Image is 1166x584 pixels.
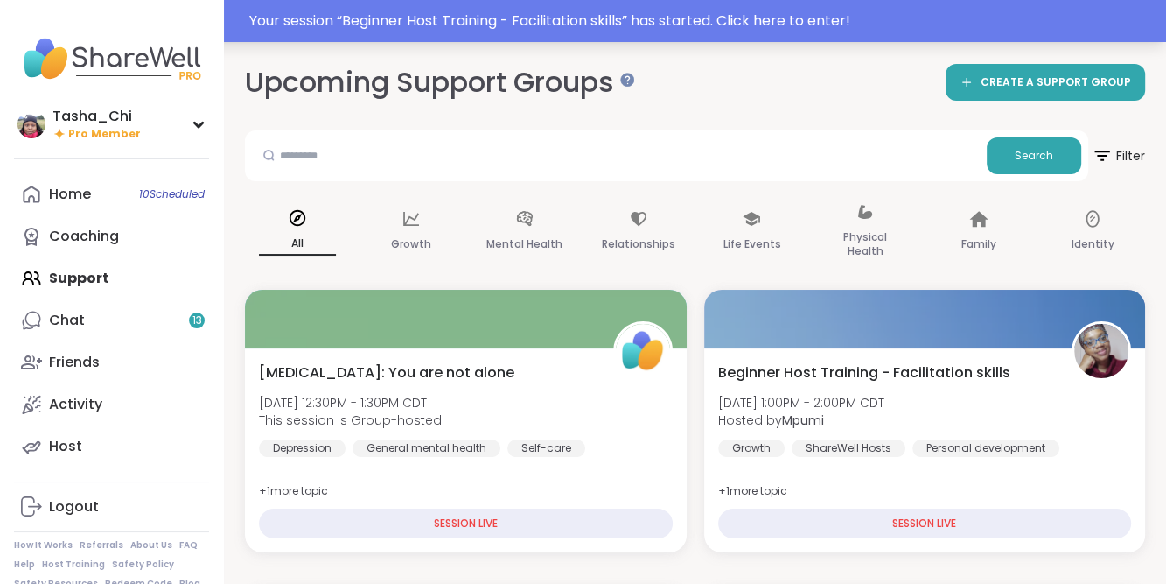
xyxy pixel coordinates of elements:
[68,127,141,142] span: Pro Member
[718,412,884,429] span: Hosted by
[49,185,91,204] div: Home
[981,75,1131,90] span: CREATE A SUPPORT GROUP
[14,559,35,571] a: Help
[602,234,675,255] p: Relationships
[616,324,670,378] img: ShareWell
[49,311,85,330] div: Chat
[14,426,209,468] a: Host
[718,440,785,457] div: Growth
[42,559,105,571] a: Host Training
[259,233,336,256] p: All
[259,362,514,383] span: [MEDICAL_DATA]: You are not alone
[987,137,1081,174] button: Search
[259,394,442,412] span: [DATE] 12:30PM - 1:30PM CDT
[192,313,202,328] span: 13
[486,234,562,255] p: Mental Health
[353,440,500,457] div: General mental health
[1015,148,1053,164] span: Search
[718,394,884,412] span: [DATE] 1:00PM - 2:00PM CDT
[718,362,1010,383] span: Beginner Host Training - Facilitation skills
[14,28,209,89] img: ShareWell Nav Logo
[259,412,442,429] span: This session is Group-hosted
[723,234,780,255] p: Life Events
[49,227,119,246] div: Coaching
[946,64,1145,101] a: CREATE A SUPPORT GROUP
[14,383,209,426] a: Activity
[1092,135,1145,177] span: Filter
[139,187,205,201] span: 10 Scheduled
[391,234,431,255] p: Growth
[112,559,174,571] a: Safety Policy
[782,412,824,429] b: Mpumi
[52,107,141,126] div: Tasha_Chi
[14,539,73,552] a: How It Works
[507,440,585,457] div: Self-care
[245,63,628,102] h2: Upcoming Support Groups
[49,353,100,372] div: Friends
[130,539,172,552] a: About Us
[17,110,45,138] img: Tasha_Chi
[718,509,1132,538] div: SESSION LIVE
[14,341,209,383] a: Friends
[249,11,1156,32] div: Your session “ Beginner Host Training - Facilitation skills ” has started. Click here to enter!
[620,73,634,87] iframe: Spotlight
[961,234,996,255] p: Family
[1072,234,1114,255] p: Identity
[1074,324,1128,378] img: Mpumi
[14,299,209,341] a: Chat13
[14,215,209,257] a: Coaching
[792,440,905,457] div: ShareWell Hosts
[49,497,99,517] div: Logout
[49,395,102,414] div: Activity
[80,539,123,552] a: Referrals
[259,440,346,457] div: Depression
[1092,130,1145,181] button: Filter
[49,437,82,456] div: Host
[14,486,209,528] a: Logout
[827,227,904,262] p: Physical Health
[259,509,673,538] div: SESSION LIVE
[179,539,198,552] a: FAQ
[912,440,1059,457] div: Personal development
[14,173,209,215] a: Home10Scheduled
